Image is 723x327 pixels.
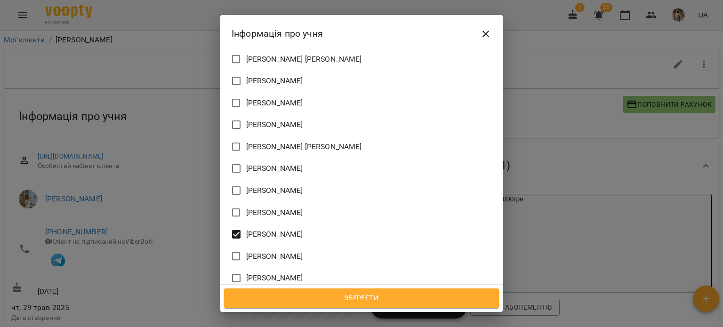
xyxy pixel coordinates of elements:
[246,97,303,109] span: [PERSON_NAME]
[234,292,489,304] span: Зберегти
[232,26,323,41] h6: Інформація про учня
[246,54,362,65] span: [PERSON_NAME] [PERSON_NAME]
[246,185,303,196] span: [PERSON_NAME]
[474,23,497,45] button: Close
[246,229,303,240] span: [PERSON_NAME]
[246,272,303,284] span: [PERSON_NAME]
[224,288,499,308] button: Зберегти
[246,251,303,262] span: [PERSON_NAME]
[246,141,362,152] span: [PERSON_NAME] [PERSON_NAME]
[246,163,303,174] span: [PERSON_NAME]
[246,75,303,87] span: [PERSON_NAME]
[246,207,303,218] span: [PERSON_NAME]
[246,119,303,130] span: [PERSON_NAME]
